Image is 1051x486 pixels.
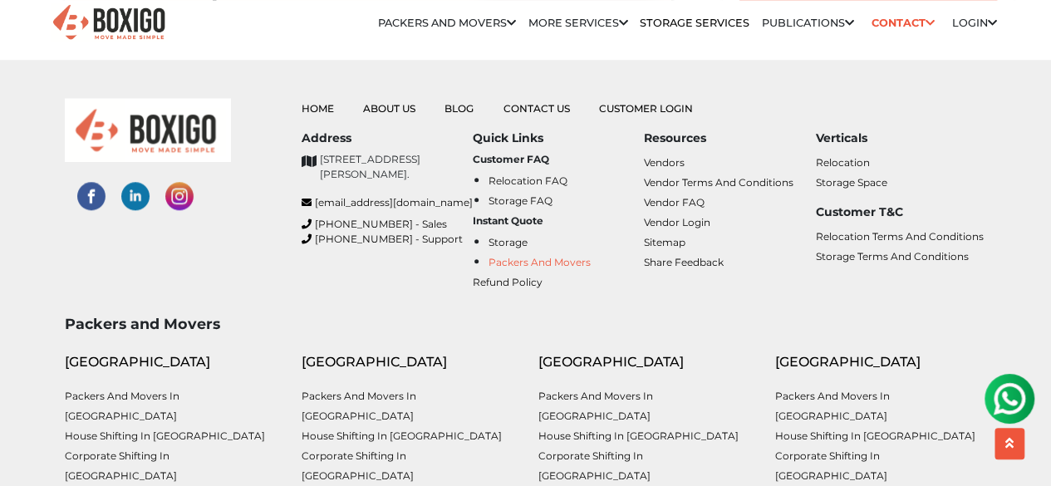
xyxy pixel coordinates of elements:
a: Corporate Shifting in [GEOGRAPHIC_DATA] [538,449,651,482]
b: Customer FAQ [473,153,549,165]
h6: Address [302,131,473,145]
a: [PHONE_NUMBER] - Support [302,232,473,247]
div: [GEOGRAPHIC_DATA] [538,352,750,372]
a: Contact [866,10,940,36]
a: Refund Policy [473,276,543,288]
a: Storage [489,236,528,248]
a: House shifting in [GEOGRAPHIC_DATA] [302,430,502,442]
a: [PHONE_NUMBER] - Sales [302,217,473,232]
h6: Quick Links [473,131,644,145]
a: Share Feedback [644,256,724,268]
a: House shifting in [GEOGRAPHIC_DATA] [65,430,265,442]
img: linked-in-social-links [121,182,150,210]
a: Vendors [644,156,685,169]
div: [GEOGRAPHIC_DATA] [302,352,513,372]
a: Vendor Terms and Conditions [644,176,793,189]
a: About Us [363,102,415,115]
a: Relocation Terms and Conditions [815,230,983,243]
a: Relocation [815,156,869,169]
a: Publications [762,17,854,29]
a: Storage Terms and Conditions [815,250,968,263]
a: Packers and Movers in [GEOGRAPHIC_DATA] [65,390,179,422]
a: Sitemap [644,236,685,248]
a: Blog [444,102,474,115]
a: Packers and Movers in [GEOGRAPHIC_DATA] [302,390,416,422]
a: Vendor FAQ [644,196,705,209]
a: Customer Login [599,102,693,115]
h3: Packers and Movers [65,315,987,332]
a: Corporate Shifting in [GEOGRAPHIC_DATA] [302,449,414,482]
img: Boxigo [51,2,167,43]
b: Instant Quote [473,214,543,227]
a: Login [951,17,996,29]
a: Storage Space [815,176,886,189]
div: [GEOGRAPHIC_DATA] [65,352,277,372]
a: Corporate Shifting in [GEOGRAPHIC_DATA] [65,449,177,482]
h6: Resources [644,131,815,145]
h6: Customer T&C [815,205,986,219]
a: More services [528,17,628,29]
img: boxigo_logo_small [65,98,231,162]
img: instagram-social-links [165,182,194,210]
a: Home [302,102,334,115]
a: Relocation FAQ [489,174,567,187]
h6: Verticals [815,131,986,145]
a: [EMAIL_ADDRESS][DOMAIN_NAME] [302,195,473,210]
a: Storage FAQ [489,194,553,207]
img: facebook-social-links [77,182,106,210]
p: [STREET_ADDRESS][PERSON_NAME]. [320,152,473,182]
button: scroll up [995,428,1024,459]
img: whatsapp-icon.svg [17,17,50,50]
a: House shifting in [GEOGRAPHIC_DATA] [775,430,975,442]
a: Packers and Movers in [GEOGRAPHIC_DATA] [538,390,653,422]
a: Contact Us [503,102,570,115]
a: Packers and Movers [378,17,516,29]
a: Packers and Movers in [GEOGRAPHIC_DATA] [775,390,890,422]
a: Corporate Shifting in [GEOGRAPHIC_DATA] [775,449,887,482]
a: Packers and Movers [489,256,591,268]
a: Storage Services [640,17,749,29]
div: [GEOGRAPHIC_DATA] [775,352,987,372]
a: Vendor Login [644,216,710,228]
a: House shifting in [GEOGRAPHIC_DATA] [538,430,739,442]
